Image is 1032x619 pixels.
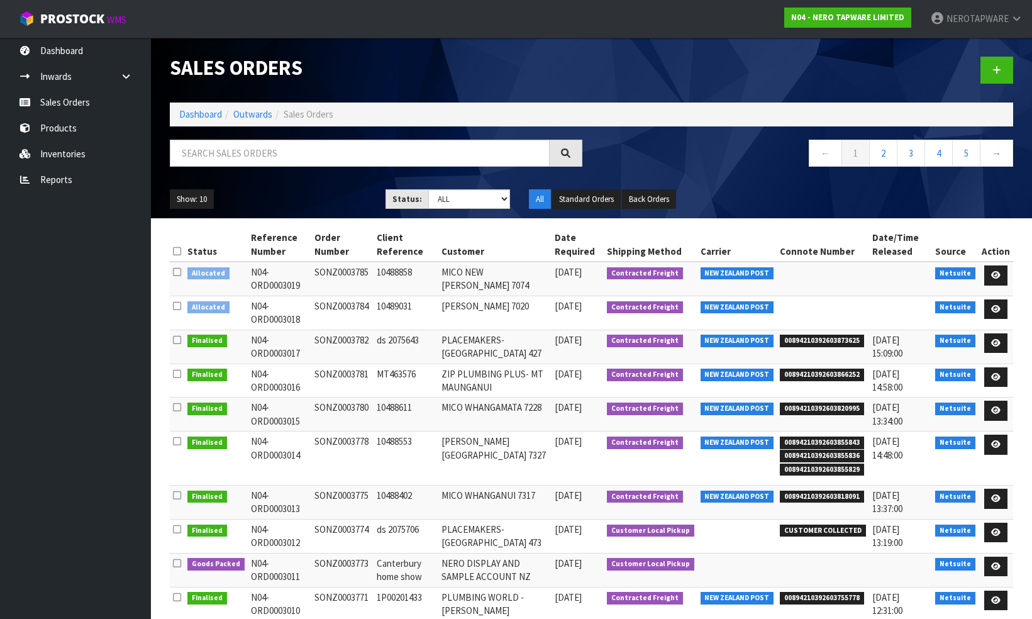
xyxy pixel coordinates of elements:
[187,491,227,503] span: Finalised
[184,228,248,262] th: Status
[555,401,582,413] span: [DATE]
[170,57,582,79] h1: Sales Orders
[248,262,312,296] td: N04-ORD0003019
[311,262,374,296] td: SONZ0003785
[935,592,975,605] span: Netsuite
[780,464,864,476] span: 00894210392603855829
[555,489,582,501] span: [DATE]
[924,140,953,167] a: 4
[311,228,374,262] th: Order Number
[529,189,551,209] button: All
[935,437,975,449] span: Netsuite
[438,228,552,262] th: Customer
[170,189,214,209] button: Show: 10
[311,398,374,432] td: SONZ0003780
[607,592,683,605] span: Contracted Freight
[607,491,683,503] span: Contracted Freight
[701,491,774,503] span: NEW ZEALAND POST
[552,228,604,262] th: Date Required
[19,11,35,26] img: cube-alt.png
[552,189,621,209] button: Standard Orders
[607,369,683,381] span: Contracted Freight
[872,435,902,460] span: [DATE] 14:48:00
[841,140,870,167] a: 1
[622,189,676,209] button: Back Orders
[374,486,438,520] td: 10488402
[187,558,245,571] span: Goods Packed
[374,296,438,330] td: 10489031
[946,13,1009,25] span: NEROTAPWARE
[697,228,777,262] th: Carrier
[872,368,902,393] span: [DATE] 14:58:00
[555,523,582,535] span: [DATE]
[187,267,230,280] span: Allocated
[555,334,582,346] span: [DATE]
[374,519,438,553] td: ds 2075706
[780,403,864,415] span: 00894210392603820995
[233,108,272,120] a: Outwards
[791,12,904,23] strong: N04 - NERO TAPWARE LIMITED
[780,592,864,605] span: 00894210392603755778
[607,437,683,449] span: Contracted Freight
[438,364,552,398] td: ZIP PLUMBING PLUS- MT MAUNGANUI
[701,301,774,314] span: NEW ZEALAND POST
[980,140,1013,167] a: →
[374,553,438,587] td: Canterbury home show
[780,437,864,449] span: 00894210392603855843
[935,491,975,503] span: Netsuite
[170,140,550,167] input: Search sales orders
[555,435,582,447] span: [DATE]
[935,301,975,314] span: Netsuite
[777,228,869,262] th: Connote Number
[555,591,582,603] span: [DATE]
[872,489,902,515] span: [DATE] 13:37:00
[438,432,552,486] td: [PERSON_NAME][GEOGRAPHIC_DATA] 7327
[935,267,975,280] span: Netsuite
[248,553,312,587] td: N04-ORD0003011
[374,364,438,398] td: MT463576
[872,523,902,549] span: [DATE] 13:19:00
[555,266,582,278] span: [DATE]
[374,398,438,432] td: 10488611
[979,228,1013,262] th: Action
[780,369,864,381] span: 00894210392603866252
[438,398,552,432] td: MICO WHANGAMATA 7228
[248,519,312,553] td: N04-ORD0003012
[809,140,842,167] a: ←
[935,369,975,381] span: Netsuite
[555,557,582,569] span: [DATE]
[935,403,975,415] span: Netsuite
[284,108,333,120] span: Sales Orders
[607,267,683,280] span: Contracted Freight
[780,335,864,347] span: 00894210392603873625
[935,525,975,537] span: Netsuite
[555,300,582,312] span: [DATE]
[607,525,694,537] span: Customer Local Pickup
[248,398,312,432] td: N04-ORD0003015
[187,369,227,381] span: Finalised
[555,368,582,380] span: [DATE]
[187,335,227,347] span: Finalised
[179,108,222,120] a: Dashboard
[311,432,374,486] td: SONZ0003778
[311,486,374,520] td: SONZ0003775
[187,437,227,449] span: Finalised
[311,364,374,398] td: SONZ0003781
[107,14,126,26] small: WMS
[187,403,227,415] span: Finalised
[780,525,866,537] span: CUSTOMER COLLECTED
[438,519,552,553] td: PLACEMAKERS-[GEOGRAPHIC_DATA] 473
[869,140,897,167] a: 2
[187,301,230,314] span: Allocated
[248,296,312,330] td: N04-ORD0003018
[872,401,902,427] span: [DATE] 13:34:00
[701,592,774,605] span: NEW ZEALAND POST
[607,403,683,415] span: Contracted Freight
[604,228,697,262] th: Shipping Method
[952,140,980,167] a: 5
[701,267,774,280] span: NEW ZEALAND POST
[248,486,312,520] td: N04-ORD0003013
[701,437,774,449] span: NEW ZEALAND POST
[248,330,312,364] td: N04-ORD0003017
[374,262,438,296] td: 10488858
